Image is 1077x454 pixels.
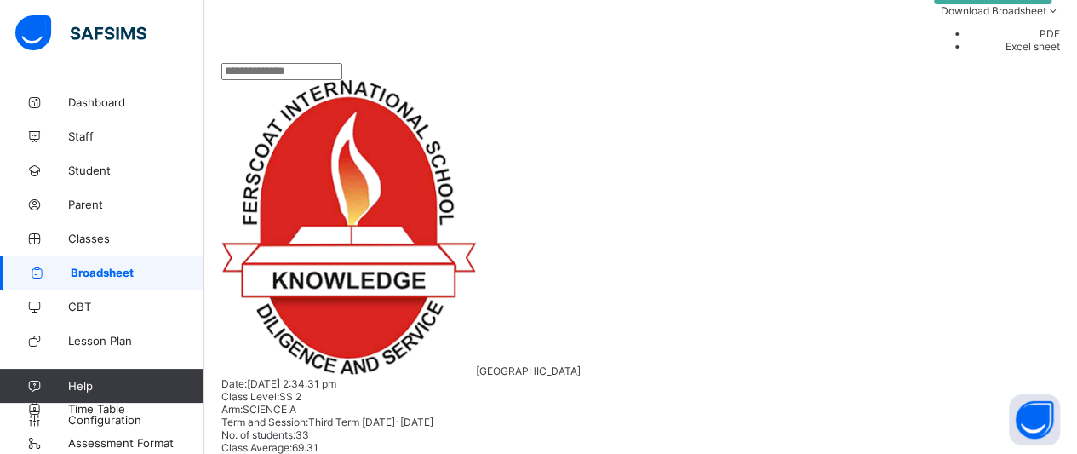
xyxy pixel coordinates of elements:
[1009,394,1060,445] button: Open asap
[221,441,292,454] span: Class Average:
[476,365,581,377] span: [GEOGRAPHIC_DATA]
[68,300,204,313] span: CBT
[968,40,1060,53] li: dropdown-list-item-text-1
[968,27,1060,40] li: dropdown-list-item-text-0
[68,198,204,211] span: Parent
[247,377,336,390] span: [DATE] 2:34:31 pm
[221,80,476,375] img: ferscoat.png
[295,428,309,441] span: 33
[68,95,204,109] span: Dashboard
[68,368,204,382] span: Messaging
[940,4,1045,17] span: Download Broadsheet
[221,428,295,441] span: No. of students:
[243,403,296,416] span: SCIENCE A
[68,436,204,450] span: Assessment Format
[221,377,247,390] span: Date:
[292,441,318,454] span: 69.31
[68,413,203,427] span: Configuration
[15,15,146,51] img: safsims
[68,164,204,177] span: Student
[68,379,203,393] span: Help
[68,129,204,143] span: Staff
[279,390,301,403] span: SS 2
[71,266,204,279] span: Broadsheet
[221,403,243,416] span: Arm:
[68,334,204,348] span: Lesson Plan
[68,232,204,245] span: Classes
[221,416,308,428] span: Term and Session:
[221,390,279,403] span: Class Level:
[308,416,433,428] span: Third Term [DATE]-[DATE]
